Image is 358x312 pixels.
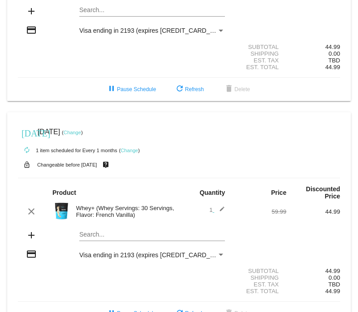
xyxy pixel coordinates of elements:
[199,189,225,196] strong: Quantity
[26,25,37,35] mat-icon: credit_card
[233,208,286,215] div: 59.99
[100,159,111,171] mat-icon: live_help
[26,249,37,259] mat-icon: credit_card
[224,86,250,92] span: Delete
[79,27,225,34] mat-select: Payment Method
[64,130,81,135] a: Change
[121,148,138,153] a: Change
[174,86,204,92] span: Refresh
[26,206,37,217] mat-icon: clear
[18,148,117,153] small: 1 item scheduled for Every 1 months
[22,145,32,156] mat-icon: autorenew
[52,202,70,220] img: Image-1-Carousel-Whey-2lb-Vanilla-no-badge-Transp.png
[286,44,340,50] div: 44.99
[37,162,97,167] small: Changeable before [DATE]
[119,148,140,153] small: ( )
[174,84,185,95] mat-icon: refresh
[62,130,83,135] small: ( )
[233,268,286,274] div: Subtotal
[99,81,163,97] button: Pause Schedule
[79,7,225,14] input: Search...
[79,231,225,238] input: Search...
[79,251,229,259] span: Visa ending in 2193 (expires [CREDIT_CARD_DATA])
[233,274,286,281] div: Shipping
[233,57,286,64] div: Est. Tax
[328,274,340,281] span: 0.00
[26,230,37,241] mat-icon: add
[22,159,32,171] mat-icon: lock_open
[286,268,340,274] div: 44.99
[233,288,286,294] div: Est. Total
[328,57,340,64] span: TBD
[79,251,225,259] mat-select: Payment Method
[325,288,340,294] span: 44.99
[52,189,76,196] strong: Product
[106,84,117,95] mat-icon: pause
[286,208,340,215] div: 44.99
[306,185,340,200] strong: Discounted Price
[328,281,340,288] span: TBD
[233,44,286,50] div: Subtotal
[26,6,37,17] mat-icon: add
[233,281,286,288] div: Est. Tax
[224,84,234,95] mat-icon: delete
[214,206,225,217] mat-icon: edit
[233,64,286,70] div: Est. Total
[325,64,340,70] span: 44.99
[72,205,179,218] div: Whey+ (Whey Servings: 30 Servings, Flavor: French Vanilla)
[22,127,32,138] mat-icon: [DATE]
[106,86,156,92] span: Pause Schedule
[216,81,257,97] button: Delete
[328,50,340,57] span: 0.00
[233,50,286,57] div: Shipping
[271,189,286,196] strong: Price
[79,27,229,34] span: Visa ending in 2193 (expires [CREDIT_CARD_DATA])
[209,207,225,213] span: 1
[167,81,211,97] button: Refresh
